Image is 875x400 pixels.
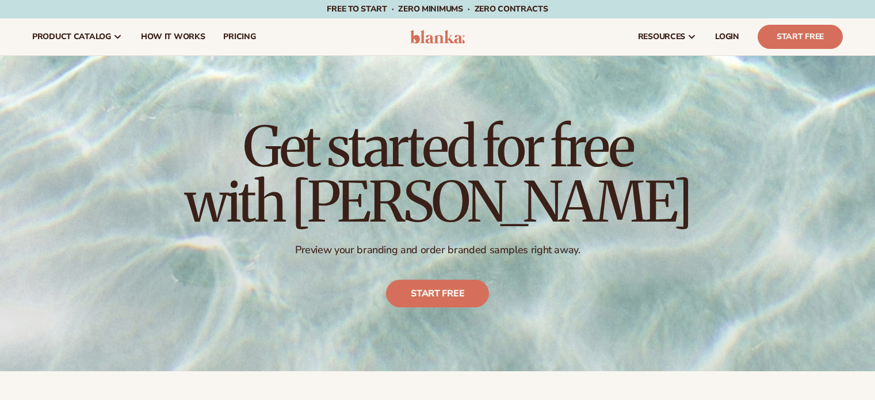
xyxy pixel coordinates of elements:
a: Start free [386,280,489,308]
span: How It Works [141,32,205,41]
a: resources [629,18,706,55]
span: product catalog [32,32,111,41]
a: product catalog [23,18,132,55]
a: LOGIN [706,18,748,55]
span: LOGIN [715,32,739,41]
span: Free to start · ZERO minimums · ZERO contracts [327,3,548,14]
span: pricing [223,32,255,41]
a: pricing [214,18,265,55]
span: resources [638,32,685,41]
a: How It Works [132,18,215,55]
img: logo [410,30,465,44]
p: Preview your branding and order branded samples right away. [185,243,691,257]
a: Start Free [758,25,843,49]
h1: Get started for free with [PERSON_NAME] [185,119,691,230]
